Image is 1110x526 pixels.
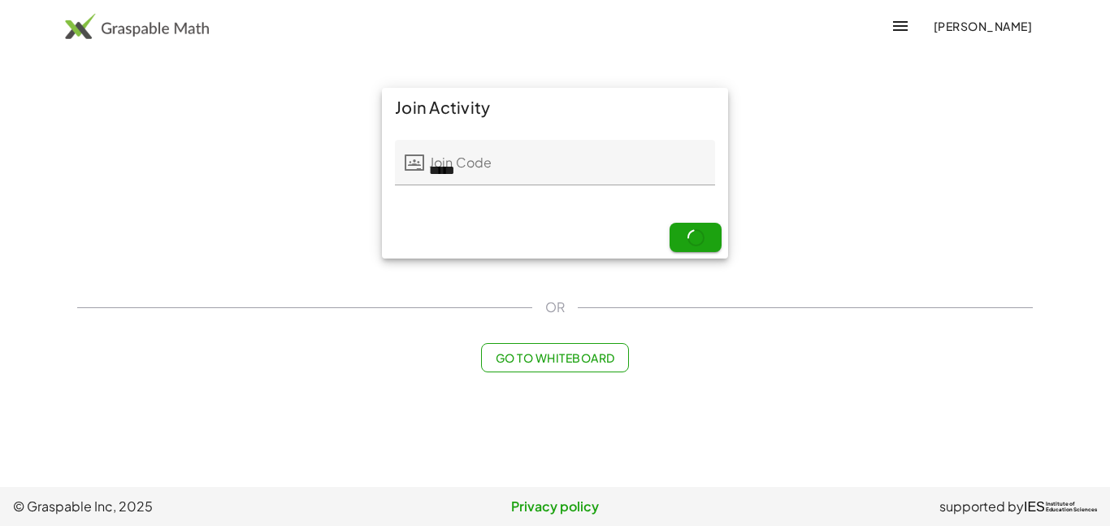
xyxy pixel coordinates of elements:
[1024,499,1045,515] span: IES
[1024,497,1097,516] a: IESInstitute ofEducation Sciences
[382,88,728,127] div: Join Activity
[939,497,1024,516] span: supported by
[545,298,565,317] span: OR
[481,343,628,372] button: Go to Whiteboard
[495,350,614,365] span: Go to Whiteboard
[13,497,375,516] span: © Graspable Inc, 2025
[1046,502,1097,513] span: Institute of Education Sciences
[375,497,736,516] a: Privacy policy
[920,11,1045,41] button: [PERSON_NAME]
[933,19,1032,33] span: [PERSON_NAME]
